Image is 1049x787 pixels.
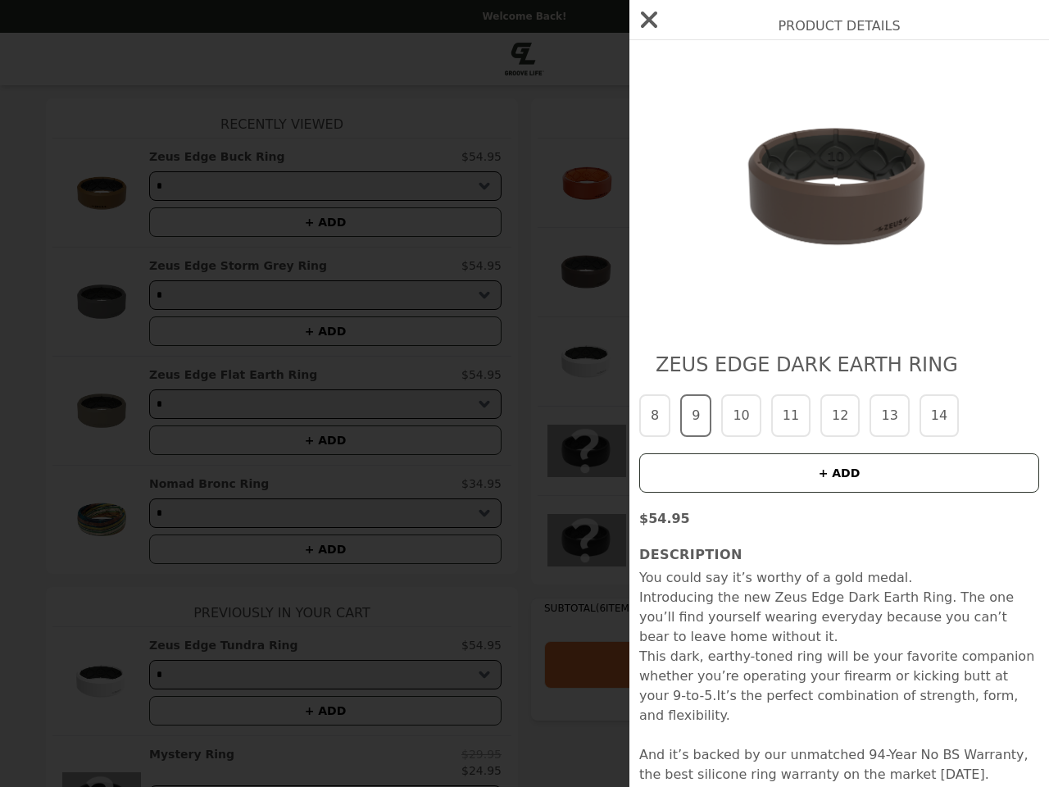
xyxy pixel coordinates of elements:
p: $54.95 [639,509,1039,529]
img: 9 [689,57,989,319]
span: You could say it’s worthy of a gold medal. [639,570,912,585]
button: 11 [771,394,811,437]
button: 14 [920,394,959,437]
span: Introducing the new Zeus Edge Dark Earth Ring. The one you’ll find yourself wearing everyday beca... [639,589,1014,644]
span: This dark, earthy-toned ring will be your favorite companion whether you’re operating your firear... [639,648,1034,703]
span: And it’s backed by our unmatched 94-Year No BS Warranty, the best silicone ring warranty on the m... [639,747,1029,782]
span: It’s the perfect combination of strength, form, and flexibility. [639,688,1018,723]
button: 13 [870,394,909,437]
button: 8 [639,394,670,437]
button: 10 [721,394,761,437]
button: 12 [820,394,860,437]
h3: Description [639,545,1039,565]
h2: Zeus Edge Dark Earth Ring [656,352,1023,378]
button: 9 [680,394,711,437]
button: + ADD [639,453,1039,493]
